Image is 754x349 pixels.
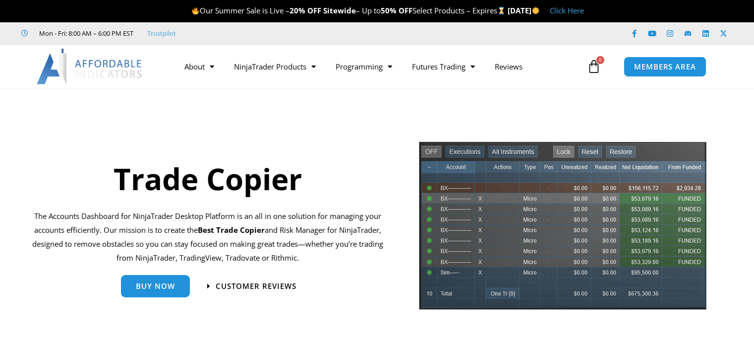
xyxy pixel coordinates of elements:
strong: 50% OFF [381,5,412,15]
p: The Accounts Dashboard for NinjaTrader Desktop Platform is an all in one solution for managing yo... [28,209,388,265]
strong: Sitewide [323,5,356,15]
span: Mon - Fri: 8:00 AM – 6:00 PM EST [37,27,133,39]
h1: Trade Copier [28,158,388,200]
a: Programming [326,55,402,78]
a: Trustpilot [147,27,176,39]
img: LogoAI | Affordable Indicators – NinjaTrader [37,49,143,84]
strong: 20% OFF [290,5,321,15]
span: 0 [596,56,604,64]
span: MEMBERS AREA [634,63,696,70]
img: 🌞 [532,7,539,14]
a: Reviews [485,55,532,78]
a: Click Here [550,5,584,15]
span: Buy Now [136,282,175,290]
a: Futures Trading [402,55,485,78]
a: 0 [572,52,616,81]
a: About [174,55,224,78]
img: ⌛ [498,7,505,14]
a: Customer Reviews [207,282,296,290]
b: Best Trade Copier [198,225,265,235]
span: Our Summer Sale is Live – – Up to Select Products – Expires [191,5,508,15]
strong: [DATE] [508,5,540,15]
span: Customer Reviews [216,282,296,290]
a: NinjaTrader Products [224,55,326,78]
a: Buy Now [121,275,190,297]
nav: Menu [174,55,584,78]
img: 🔥 [192,7,199,14]
a: MEMBERS AREA [624,57,706,77]
img: tradecopier | Affordable Indicators – NinjaTrader [418,140,707,318]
